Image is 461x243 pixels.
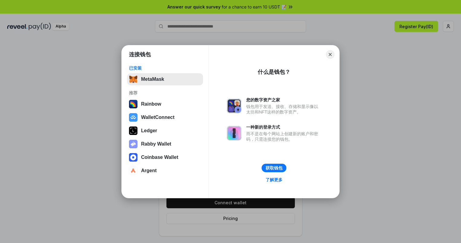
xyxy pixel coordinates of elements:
img: svg+xml,%3Csvg%20width%3D%2228%22%20height%3D%2228%22%20viewBox%3D%220%200%2028%2028%22%20fill%3D... [129,166,137,175]
div: 什么是钱包？ [258,68,290,76]
div: MetaMask [141,77,164,82]
div: Rabby Wallet [141,141,171,147]
div: 一种新的登录方式 [246,124,321,130]
div: Argent [141,168,157,173]
img: svg+xml,%3Csvg%20xmlns%3D%22http%3A%2F%2Fwww.w3.org%2F2000%2Fsvg%22%20width%3D%2228%22%20height%3... [129,126,137,135]
div: 推荐 [129,90,201,96]
div: Coinbase Wallet [141,155,178,160]
img: svg+xml,%3Csvg%20width%3D%22120%22%20height%3D%22120%22%20viewBox%3D%220%200%20120%20120%22%20fil... [129,100,137,108]
img: svg+xml,%3Csvg%20xmlns%3D%22http%3A%2F%2Fwww.w3.org%2F2000%2Fsvg%22%20fill%3D%22none%22%20viewBox... [129,140,137,148]
button: 获取钱包 [262,164,286,172]
button: WalletConnect [127,111,203,123]
div: 了解更多 [266,177,282,182]
img: svg+xml,%3Csvg%20fill%3D%22none%22%20height%3D%2233%22%20viewBox%3D%220%200%2035%2033%22%20width%... [129,75,137,84]
button: Rabby Wallet [127,138,203,150]
div: 钱包用于发送、接收、存储和显示像以太坊和NFT这样的数字资产。 [246,104,321,115]
img: svg+xml,%3Csvg%20width%3D%2228%22%20height%3D%2228%22%20viewBox%3D%220%200%2028%2028%22%20fill%3D... [129,113,137,122]
button: Ledger [127,125,203,137]
button: Argent [127,165,203,177]
button: MetaMask [127,73,203,85]
h1: 连接钱包 [129,51,151,58]
img: svg+xml,%3Csvg%20xmlns%3D%22http%3A%2F%2Fwww.w3.org%2F2000%2Fsvg%22%20fill%3D%22none%22%20viewBox... [227,126,241,140]
div: 您的数字资产之家 [246,97,321,103]
button: Coinbase Wallet [127,151,203,163]
div: Rainbow [141,101,161,107]
div: WalletConnect [141,115,175,120]
div: 而不是在每个网站上创建新的账户和密码，只需连接您的钱包。 [246,131,321,142]
img: svg+xml,%3Csvg%20xmlns%3D%22http%3A%2F%2Fwww.w3.org%2F2000%2Fsvg%22%20fill%3D%22none%22%20viewBox... [227,99,241,113]
div: 获取钱包 [266,165,282,171]
img: svg+xml,%3Csvg%20width%3D%2228%22%20height%3D%2228%22%20viewBox%3D%220%200%2028%2028%22%20fill%3D... [129,153,137,162]
a: 了解更多 [262,176,286,184]
div: Ledger [141,128,157,133]
div: 已安装 [129,65,201,71]
button: Close [326,50,334,59]
button: Rainbow [127,98,203,110]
